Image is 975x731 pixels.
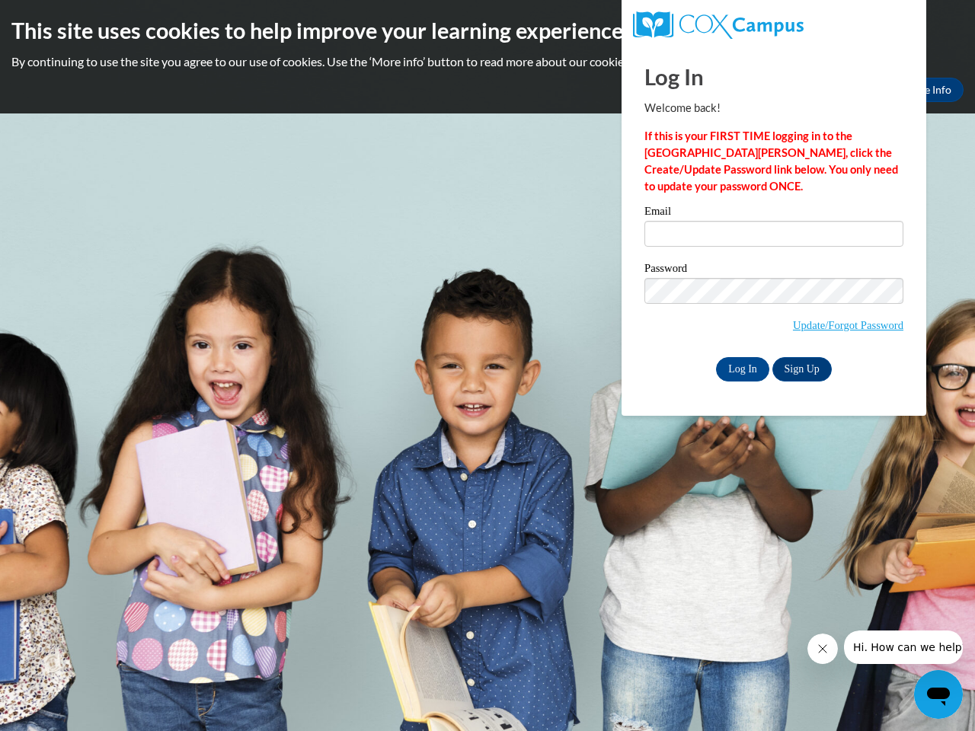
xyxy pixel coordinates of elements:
iframe: Button to launch messaging window [914,670,963,719]
h2: This site uses cookies to help improve your learning experience. [11,15,964,46]
iframe: Message from company [844,630,963,664]
h1: Log In [644,61,903,92]
span: Hi. How can we help? [9,11,123,23]
a: Sign Up [772,357,832,381]
img: COX Campus [633,11,804,39]
a: More Info [892,78,964,102]
a: Update/Forgot Password [793,319,903,331]
label: Email [644,206,903,221]
iframe: Close message [807,634,838,664]
p: Welcome back! [644,100,903,117]
input: Log In [716,357,769,381]
p: By continuing to use the site you agree to our use of cookies. Use the ‘More info’ button to read... [11,53,964,70]
label: Password [644,263,903,278]
strong: If this is your FIRST TIME logging in to the [GEOGRAPHIC_DATA][PERSON_NAME], click the Create/Upd... [644,129,898,193]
